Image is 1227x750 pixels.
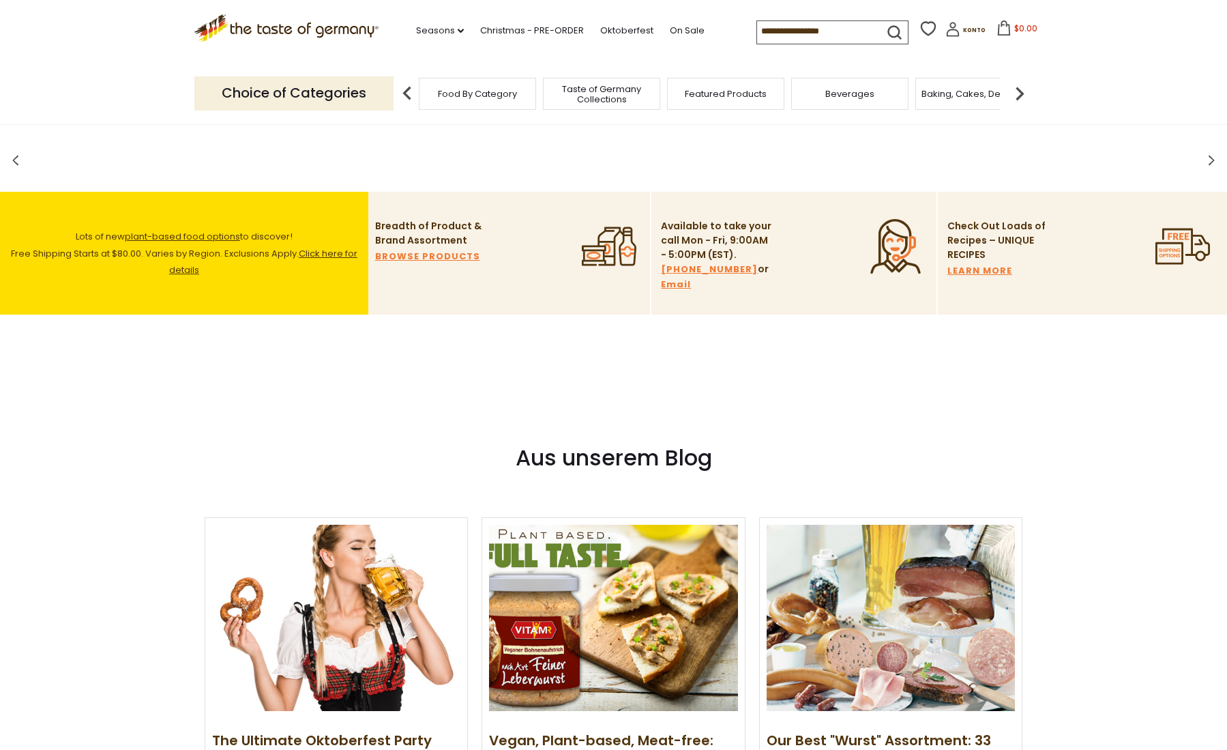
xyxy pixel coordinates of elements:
[921,89,1027,99] a: Baking, Cakes, Desserts
[661,262,758,277] a: [PHONE_NUMBER]
[416,23,464,38] a: Seasons
[11,230,357,277] span: Lots of new to discover! Free Shipping Starts at $80.00. Varies by Region. Exclusions Apply.
[480,23,584,38] a: Christmas - PRE-ORDER
[375,219,488,248] p: Breadth of Product & Brand Assortment
[212,525,460,711] img: The Ultimate Oktoberfest Party Guide
[767,525,1015,711] img: Our Best "Wurst" Assortment: 33 Choices For The Grillabend
[670,23,705,38] a: On Sale
[661,277,691,292] a: Email
[685,89,767,99] a: Featured Products
[1014,23,1037,34] span: $0.00
[947,219,1046,262] p: Check Out Loads of Recipes – UNIQUE RECIPES
[394,80,421,107] img: previous arrow
[438,89,517,99] a: Food By Category
[988,20,1046,41] button: $0.00
[125,230,240,243] a: plant-based food options
[194,76,394,110] p: Choice of Categories
[375,249,480,264] a: BROWSE PRODUCTS
[205,444,1023,472] h3: Aus unserem Blog
[947,263,1012,278] a: LEARN MORE
[661,219,773,292] p: Available to take your call Mon - Fri, 9:00AM - 5:00PM (EST). or
[825,89,874,99] a: Beverages
[1006,80,1033,107] img: next arrow
[963,27,986,34] span: Konto
[489,525,737,711] img: Vegan, Plant-based, Meat-free: Five Up and Coming Brands
[600,23,653,38] a: Oktoberfest
[547,84,656,104] a: Taste of Germany Collections
[945,22,986,42] a: Konto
